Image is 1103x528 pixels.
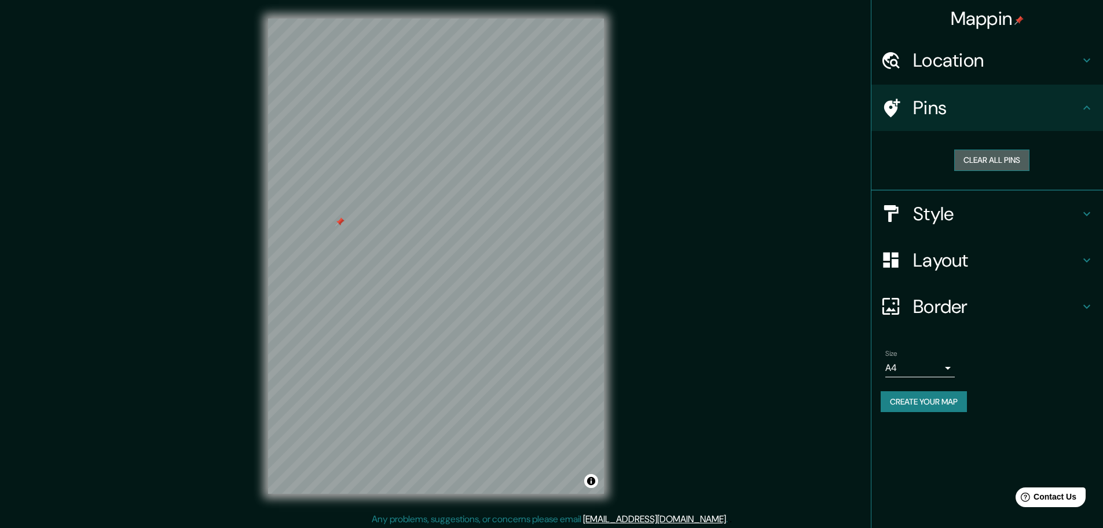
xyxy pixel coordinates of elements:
div: . [728,512,730,526]
div: Style [871,191,1103,237]
canvas: Map [268,19,604,494]
div: Location [871,37,1103,83]
button: Create your map [881,391,967,413]
div: Pins [871,85,1103,131]
a: [EMAIL_ADDRESS][DOMAIN_NAME] [583,513,726,525]
h4: Location [913,49,1080,72]
h4: Layout [913,249,1080,272]
div: Layout [871,237,1103,283]
h4: Border [913,295,1080,318]
iframe: Help widget launcher [1000,483,1090,515]
button: Clear all pins [954,150,1029,171]
div: . [730,512,732,526]
h4: Style [913,202,1080,225]
div: Border [871,283,1103,330]
h4: Mappin [951,7,1024,30]
button: Toggle attribution [584,474,598,488]
div: A4 [885,359,955,377]
img: pin-icon.png [1014,16,1024,25]
p: Any problems, suggestions, or concerns please email . [372,512,728,526]
h4: Pins [913,96,1080,119]
label: Size [885,348,897,358]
